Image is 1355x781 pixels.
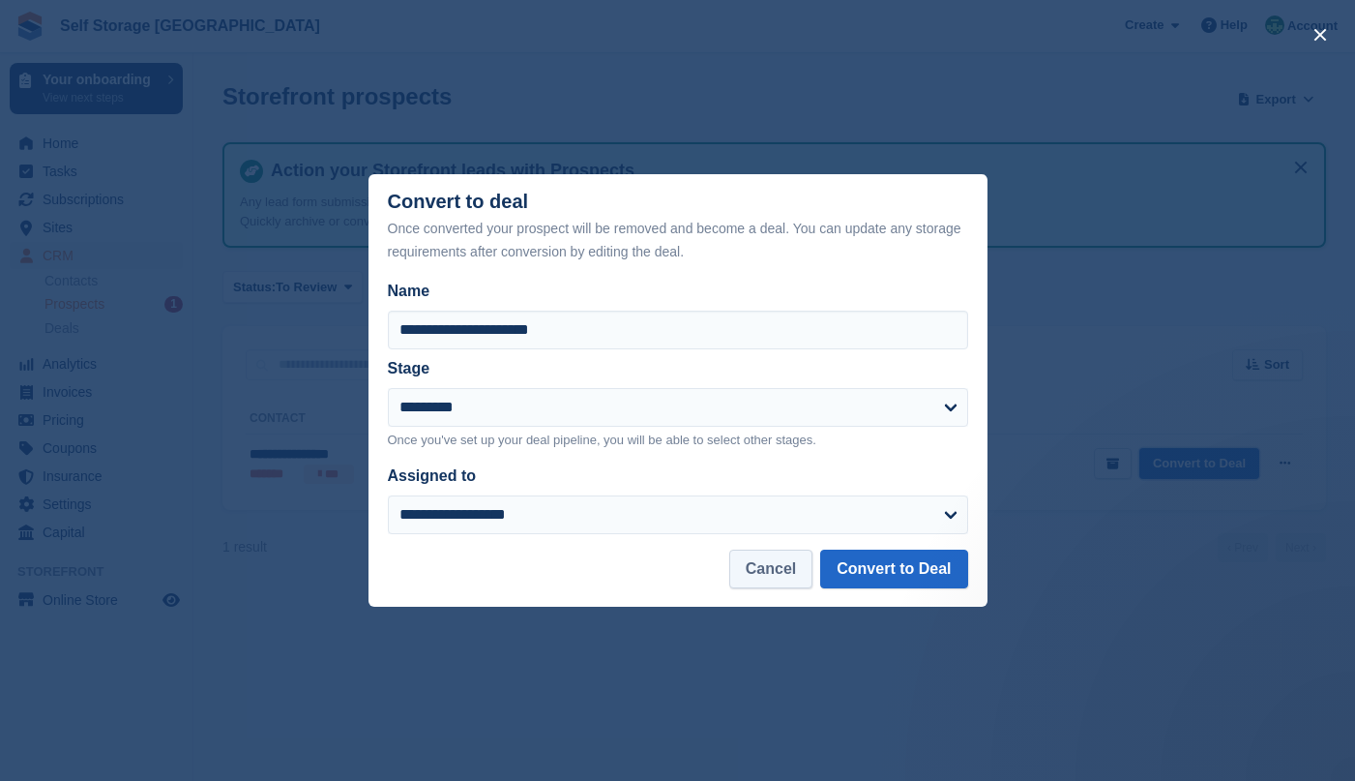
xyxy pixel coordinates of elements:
[1305,19,1336,50] button: close
[820,550,967,588] button: Convert to Deal
[388,431,968,450] p: Once you've set up your deal pipeline, you will be able to select other stages.
[729,550,812,588] button: Cancel
[388,360,430,376] label: Stage
[388,191,968,263] div: Convert to deal
[388,467,477,484] label: Assigned to
[388,217,968,263] div: Once converted your prospect will be removed and become a deal. You can update any storage requir...
[388,280,968,303] label: Name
